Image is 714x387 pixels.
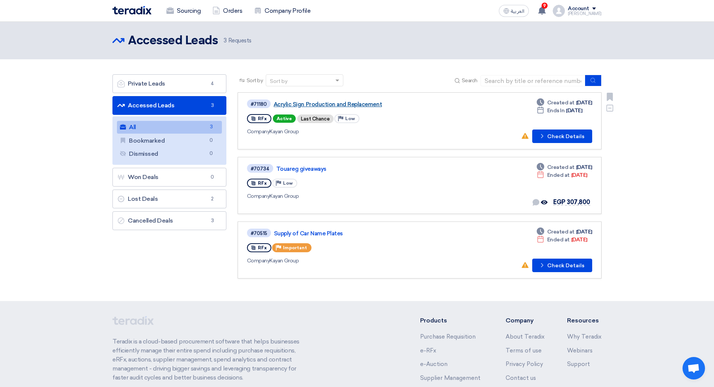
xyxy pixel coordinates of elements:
p: Teradix is a cloud-based procurement software that helps businesses efficiently manage their enti... [112,337,308,382]
div: [DATE] [537,236,587,244]
div: Kayan Group [247,257,463,265]
img: profile_test.png [553,5,565,17]
span: 0 [207,137,216,145]
div: [DATE] [537,228,592,236]
a: Dismissed [117,148,222,160]
span: Low [345,116,355,121]
span: Created at [547,163,575,171]
a: Private Leads4 [112,74,226,93]
a: Why Teradix [567,333,602,340]
div: Kayan Group [247,128,463,136]
a: e-Auction [420,361,448,367]
span: Search [462,77,477,84]
a: Acrylic Sign Production and Replacement [274,101,461,108]
span: 3 [208,102,217,109]
span: Requests [224,36,251,45]
span: Ended at [547,171,570,179]
div: Last Chance [297,114,334,123]
img: Teradix logo [112,6,151,15]
div: [DATE] [537,99,592,107]
a: Purchase Requisition [420,333,476,340]
span: Company [247,193,270,199]
div: [PERSON_NAME] [568,12,602,16]
div: [DATE] [537,163,592,171]
span: 0 [207,150,216,158]
input: Search by title or reference number [480,75,585,86]
div: Sort by [270,77,287,85]
a: Supplier Management [420,375,480,381]
span: RFx [258,245,267,250]
h2: Accessed Leads [128,33,218,48]
a: Privacy Policy [506,361,543,367]
li: Products [420,316,483,325]
div: [DATE] [537,171,587,179]
li: Resources [567,316,602,325]
a: Won Deals0 [112,168,226,187]
a: Accessed Leads3 [112,96,226,115]
div: [DATE] [537,107,582,114]
a: Company Profile [248,3,316,19]
span: Low [283,181,293,186]
div: Account [568,6,589,12]
span: 3 [224,37,227,44]
a: Terms of use [506,347,542,354]
span: EGP 307,800 [553,199,590,206]
button: العربية [499,5,529,17]
button: Check Details [532,259,592,272]
span: Sort by [247,77,263,84]
span: 2 [208,195,217,203]
a: All [117,121,222,134]
span: Important [283,245,307,250]
span: Ends In [547,107,565,114]
span: Created at [547,228,575,236]
a: Sourcing [160,3,207,19]
a: Supply of Car Name Plates [274,230,461,237]
button: Check Details [532,130,592,143]
a: e-RFx [420,347,436,354]
span: العربية [511,9,524,14]
a: Open chat [683,357,705,379]
span: 4 [208,80,217,87]
span: Active [273,114,296,123]
a: Bookmarked [117,134,222,147]
a: Contact us [506,375,536,381]
div: #70515 [251,231,267,236]
a: Webinars [567,347,593,354]
li: Company [506,316,545,325]
span: Company [247,257,270,264]
span: 0 [208,173,217,181]
a: Touareg giveaways [276,166,464,172]
span: RFx [258,116,267,121]
span: RFx [258,181,267,186]
span: 9 [542,3,548,9]
span: Created at [547,99,575,107]
span: 3 [208,217,217,224]
a: Orders [207,3,248,19]
a: Lost Deals2 [112,190,226,208]
span: Ended at [547,236,570,244]
span: Company [247,128,270,135]
div: Kayan Group [247,192,465,200]
div: #70734 [251,166,269,171]
div: #71180 [251,102,267,107]
a: About Teradix [506,333,545,340]
a: Cancelled Deals3 [112,211,226,230]
a: Support [567,361,590,367]
span: 3 [207,123,216,131]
